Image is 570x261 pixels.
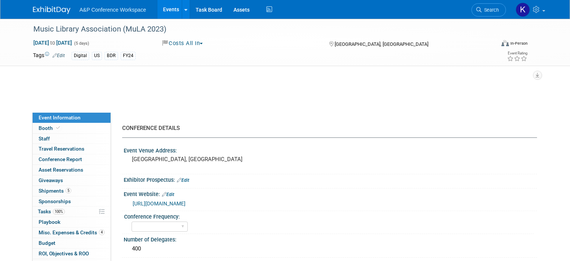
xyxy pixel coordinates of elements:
span: Budget [39,240,55,246]
a: Sponsorships [33,196,111,207]
span: 4 [99,229,105,235]
div: Event Website: [124,189,537,198]
div: CONFERENCE DETAILS [122,124,531,132]
span: 5 [66,188,71,193]
span: (5 days) [73,41,89,46]
span: 100% [53,209,65,214]
td: Tags [33,51,65,60]
div: Event Venue Address: [124,145,537,154]
a: Budget [33,238,111,248]
a: Misc. Expenses & Credits4 [33,228,111,238]
div: Number of Delegates: [124,234,537,243]
div: Event Rating [507,51,527,55]
a: Event Information [33,113,111,123]
div: Digital [72,52,89,60]
a: ROI, Objectives & ROO [33,249,111,259]
img: Format-Inperson.png [501,40,509,46]
span: Travel Reservations [39,146,84,152]
span: Sponsorships [39,198,71,204]
span: Tasks [38,208,65,214]
a: Giveaways [33,175,111,186]
i: Booth reservation complete [56,126,60,130]
a: Edit [177,178,189,183]
pre: [GEOGRAPHIC_DATA], [GEOGRAPHIC_DATA] [132,156,288,163]
span: Conference Report [39,156,82,162]
span: Giveaways [39,177,63,183]
a: Conference Report [33,154,111,164]
span: [DATE] [DATE] [33,39,72,46]
span: Misc. Expenses & Credits [39,229,105,235]
a: Booth [33,123,111,133]
span: Event Information [39,115,81,121]
div: 400 [129,243,531,255]
div: Event Format [455,39,528,50]
a: [URL][DOMAIN_NAME] [133,201,186,207]
div: Exhibitor Prospectus: [124,174,537,184]
span: Asset Reservations [39,167,83,173]
div: In-Person [510,41,528,46]
span: Staff [39,136,50,142]
span: to [49,40,56,46]
button: Costs All In [160,39,206,47]
img: ExhibitDay [33,6,70,14]
a: Staff [33,134,111,144]
a: Playbook [33,217,111,227]
span: [GEOGRAPHIC_DATA], [GEOGRAPHIC_DATA] [335,41,428,47]
span: ROI, Objectives & ROO [39,250,89,256]
div: BDR [105,52,118,60]
span: Booth [39,125,61,131]
span: A&P Conference Workspace [79,7,146,13]
div: Music Library Association (MuLA 2023) [31,23,486,36]
div: FY24 [121,52,136,60]
span: Shipments [39,188,71,194]
a: Tasks100% [33,207,111,217]
a: Edit [162,192,174,197]
a: Travel Reservations [33,144,111,154]
a: Shipments5 [33,186,111,196]
span: Search [482,7,499,13]
span: Playbook [39,219,60,225]
a: Asset Reservations [33,165,111,175]
a: Search [471,3,506,17]
div: US [92,52,102,60]
img: Katie Bennett [516,3,530,17]
a: Edit [52,53,65,58]
div: Conference Frequency: [124,211,534,220]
